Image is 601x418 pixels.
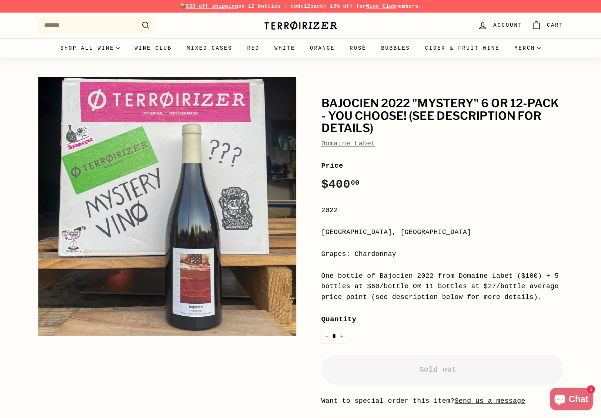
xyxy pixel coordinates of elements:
[336,329,347,344] button: Increase item quantity by one
[127,38,179,58] a: Wine Club
[548,388,595,412] inbox-online-store-chat: Shopify online store chat
[321,355,564,385] button: Sold out
[303,38,342,58] a: Orange
[321,249,564,260] div: Grapes: Chardonnay
[321,329,347,344] input: quantity
[321,396,564,407] li: Want to special order this item?
[321,205,564,216] div: 2022
[53,38,127,58] summary: Shop all wine
[419,365,465,374] span: Sold out
[366,3,395,9] a: Wine Club
[321,227,564,238] div: [GEOGRAPHIC_DATA], [GEOGRAPHIC_DATA]
[267,38,303,58] a: White
[321,140,375,147] a: Domaine Labet
[186,3,238,9] span: $30 off shipping
[38,77,296,336] img: Bajocien 2022 "mystery" 6 or 12-pack - You choose! (see description for details)
[351,179,360,187] sup: 00
[527,14,568,36] a: Cart
[240,38,267,58] a: Red
[321,160,564,171] label: Price
[38,2,564,10] p: 📦 on 12 bottles - code | 10% off for members.
[321,314,564,325] label: Quantity
[321,271,564,303] div: One bottle of Bajocien 2022 from Domaine Labet ($100) + 5 bottles at $60/bottle OR 11 bottles at ...
[321,178,360,191] span: $400
[493,21,522,29] span: Account
[455,397,525,405] a: Send us a message
[23,38,578,58] div: Primary
[304,3,323,9] strong: 12pack
[547,21,564,29] span: Cart
[507,38,548,58] summary: Merch
[321,329,333,344] button: Reduce item quantity by one
[179,38,240,58] a: Mixed Cases
[418,38,507,58] a: Cider & Fruit Wine
[342,38,374,58] a: Rosé
[321,97,564,135] h1: Bajocien 2022 "mystery" 6 or 12-pack - You choose! (see description for details)
[473,14,527,36] a: Account
[374,38,417,58] a: Bubbles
